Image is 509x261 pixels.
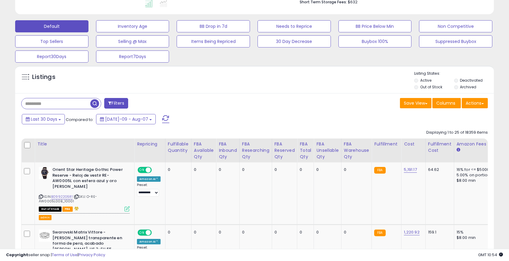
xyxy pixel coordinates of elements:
button: Default [15,20,88,32]
span: 2025-09-7 10:54 GMT [478,252,503,258]
div: FBA Researching Qty [242,141,269,160]
div: FBA Warehouse Qty [344,141,369,160]
button: Selling @ Max [96,35,169,47]
button: Last 30 Days [22,114,65,124]
div: $8.00 min [457,235,507,240]
p: Listing States: [414,71,494,77]
div: 0 [274,230,293,235]
small: FBA [374,167,385,174]
div: FBA inbound Qty [219,141,237,160]
div: Amazon AI * [137,176,161,182]
button: Columns [432,98,461,108]
div: 0 [194,167,211,172]
div: seller snap | | [6,252,105,258]
span: Compared to: [66,117,94,122]
button: Report7Days [96,51,169,63]
b: Orient Star Heritage Gothic Power Reserve - Reloj de vestir RE-AW0005L con esfera azul y oro [PER... [52,167,126,191]
button: Buybox 100% [338,35,412,47]
label: Archived [460,84,476,90]
div: 0 [219,230,235,235]
div: FBA Available Qty [194,141,214,160]
a: 5,191.17 [404,167,417,173]
span: ON [138,230,146,235]
button: Suppressed Buybox [419,35,492,47]
div: Repricing [137,141,163,147]
div: 0 [316,230,337,235]
div: 159.1 [428,230,449,235]
button: 30 Day Decrease [258,35,331,47]
div: 0 [242,230,267,235]
div: FBA Unsellable Qty [316,141,339,160]
div: FBA Total Qty [300,141,311,160]
span: OFF [151,168,161,173]
a: B09922G5R1 [51,194,73,199]
small: FBA [374,230,385,236]
div: 0 [219,167,235,172]
img: 51Z9+Pa22vL._SL40_.jpg [39,230,51,242]
div: 5.00% on portion > $5000 [457,172,507,178]
div: 0 [168,230,187,235]
button: Inventory Age [96,20,169,32]
span: Last 30 Days [31,116,57,122]
button: [DATE]-09 - Aug-07 [96,114,156,124]
div: ASIN: [39,167,130,211]
div: Title [37,141,132,147]
button: BB Price Below Min [338,20,412,32]
div: $8.00 min [457,178,507,183]
a: Terms of Use [52,252,78,258]
a: 1,220.92 [404,229,419,235]
div: 15% [457,230,507,235]
span: All listings that are currently out of stock and unavailable for purchase on Amazon [39,207,62,212]
div: Preset: [137,183,161,197]
button: Filters [104,98,128,109]
img: 412MRpSedDL._SL40_.jpg [39,167,51,179]
button: BB Drop in 7d [177,20,250,32]
div: Cost [404,141,423,147]
span: FBA [62,207,73,212]
div: 0 [242,167,267,172]
i: hazardous material [73,206,79,210]
div: 0 [344,167,367,172]
div: 0 [344,230,367,235]
span: ON [138,168,146,173]
div: Displaying 1 to 25 of 18359 items [426,130,488,135]
label: Out of Stock [420,84,442,90]
button: admin [39,215,52,220]
button: Top Sellers [15,35,88,47]
small: Amazon Fees. [457,147,460,153]
div: Fulfillment [374,141,399,147]
div: 0 [316,167,337,172]
span: OFF [151,230,161,235]
div: Amazon Fees [457,141,509,147]
button: Actions [462,98,488,108]
div: Fulfillment Cost [428,141,451,154]
strong: Copyright [6,252,28,258]
div: 16% for <= $5000 [457,167,507,172]
button: Needs to Reprice [258,20,331,32]
span: | SKU: O-RE-AW0005L00B_10001 [39,194,97,203]
div: 0 [274,167,293,172]
div: Amazon AI * [137,239,161,244]
button: Non Competitive [419,20,492,32]
div: Fulfillable Quantity [168,141,189,154]
button: Report30Days [15,51,88,63]
a: Privacy Policy [78,252,105,258]
button: Items Being Repriced [177,35,250,47]
span: Columns [436,100,455,106]
button: Save View [400,98,431,108]
div: 0 [300,230,309,235]
label: Active [420,78,431,83]
div: 0 [194,230,211,235]
div: 64.62 [428,167,449,172]
span: [DATE]-09 - Aug-07 [105,116,148,122]
h5: Listings [32,73,55,81]
label: Deactivated [460,78,483,83]
div: FBA Reserved Qty [274,141,295,160]
div: 0 [168,167,187,172]
div: 0 [300,167,309,172]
